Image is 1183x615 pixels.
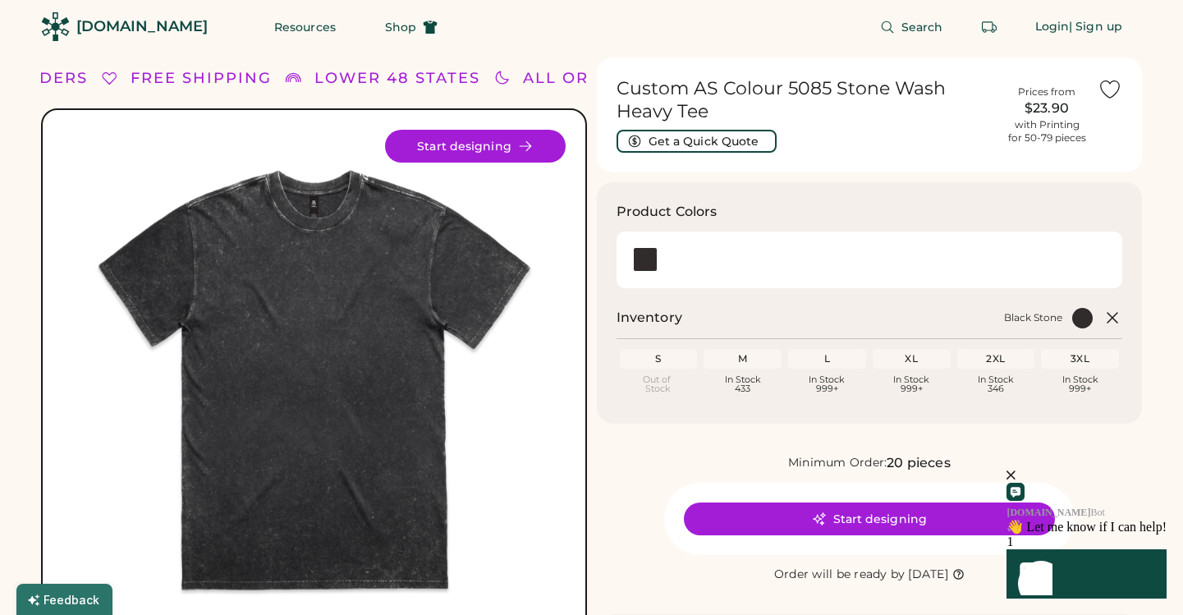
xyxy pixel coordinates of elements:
iframe: Front Chat [908,411,1179,612]
div: $23.90 [1006,99,1088,118]
div: FREE SHIPPING [131,67,272,89]
div: Login [1035,19,1070,35]
h2: Inventory [617,308,682,328]
h3: Product Colors [617,202,718,222]
div: Prices from [1018,85,1075,99]
div: LOWER 48 STATES [314,67,480,89]
div: M [707,352,778,365]
div: In Stock 346 [961,375,1032,393]
div: ALL ORDERS [523,67,637,89]
span: Search [901,21,943,33]
button: Get a Quick Quote [617,130,777,153]
div: Order will be ready by [774,567,906,583]
button: Start designing [385,130,566,163]
div: with Printing for 50-79 pieces [1008,118,1086,145]
div: | Sign up [1069,19,1122,35]
button: Retrieve an order [973,11,1006,44]
div: 2XL [961,352,1032,365]
h1: Custom AS Colour 5085 Stone Wash Heavy Tee [617,77,997,123]
div: L [791,352,863,365]
div: [DOMAIN_NAME] [76,16,208,37]
div: S [623,352,695,365]
div: In Stock 999+ [1044,375,1116,393]
div: In Stock 433 [707,375,778,393]
div: 20 pieces [887,453,950,473]
button: Shop [365,11,457,44]
div: Out of Stock [623,375,695,393]
img: Rendered Logo - Screens [41,12,70,41]
div: Black Stone [1004,311,1062,324]
div: In Stock 999+ [791,375,863,393]
button: Search [860,11,963,44]
span: Shop [385,21,416,33]
button: Resources [254,11,355,44]
div: Minimum Order: [788,455,887,471]
div: 3XL [1044,352,1116,365]
button: Start designing [684,503,1055,535]
div: XL [876,352,947,365]
div: In Stock 999+ [876,375,947,393]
